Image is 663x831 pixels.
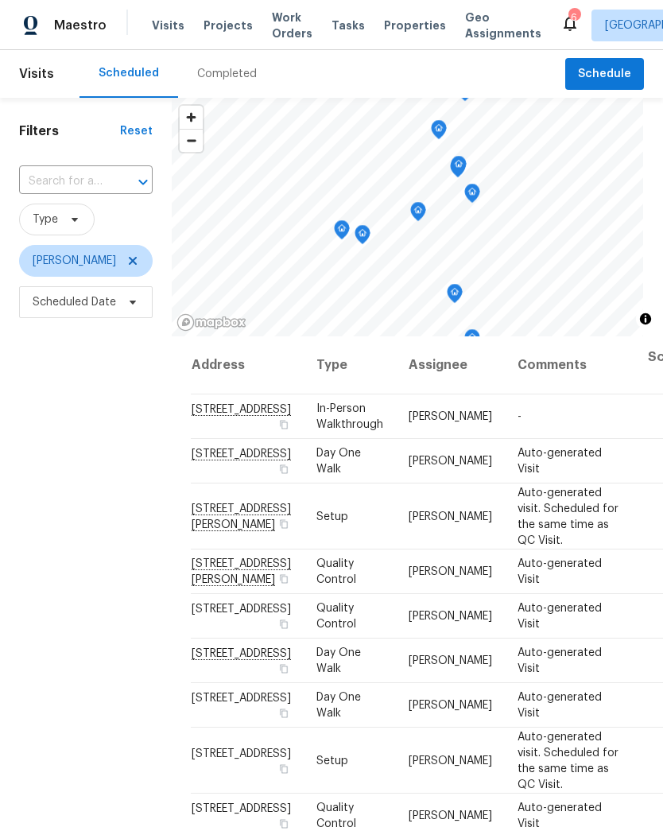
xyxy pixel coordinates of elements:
span: In-Person Walkthrough [316,403,383,430]
div: 6 [568,10,580,25]
button: Zoom in [180,106,203,129]
button: Open [132,171,154,193]
span: Auto-generated visit. Scheduled for the same time as QC Visit. [518,731,618,790]
div: Map marker [410,202,426,227]
button: Toggle attribution [636,309,655,328]
span: Visits [19,56,54,91]
span: [PERSON_NAME] [409,411,492,422]
canvas: Map [172,98,643,336]
button: Copy Address [277,462,291,476]
span: Setup [316,755,348,766]
span: Geo Assignments [465,10,541,41]
span: [STREET_ADDRESS] [192,604,291,615]
div: Map marker [464,329,480,354]
span: Maestro [54,17,107,33]
span: - [518,411,521,422]
button: Copy Address [277,617,291,631]
div: Map marker [431,120,447,145]
span: Tasks [331,20,365,31]
button: Copy Address [277,572,291,586]
span: [STREET_ADDRESS] [192,803,291,814]
div: Map marker [451,156,467,181]
span: Work Orders [272,10,312,41]
th: Comments [505,336,635,394]
button: Copy Address [277,417,291,432]
span: Setup [316,511,348,522]
th: Address [191,336,304,394]
th: Assignee [396,336,505,394]
span: Auto-generated Visit [518,647,602,674]
span: Properties [384,17,446,33]
span: Schedule [578,64,631,84]
div: Map marker [447,284,463,309]
span: Quality Control [316,802,356,829]
button: Zoom out [180,129,203,152]
span: Auto-generated Visit [518,558,602,585]
h1: Filters [19,123,120,139]
span: Zoom out [180,130,203,152]
span: Auto-generated Visit [518,802,602,829]
span: [PERSON_NAME] [409,456,492,467]
th: Type [304,336,396,394]
div: Scheduled [99,65,159,81]
span: [PERSON_NAME] [409,700,492,711]
span: Quality Control [316,558,356,585]
span: [PERSON_NAME] [409,655,492,666]
span: Projects [204,17,253,33]
span: [PERSON_NAME] [409,511,492,522]
button: Schedule [565,58,644,91]
span: Auto-generated Visit [518,692,602,719]
button: Copy Address [277,706,291,720]
button: Copy Address [277,662,291,676]
button: Copy Address [277,516,291,530]
div: Completed [197,66,257,82]
span: Toggle attribution [641,310,650,328]
span: Auto-generated Visit [518,448,602,475]
span: [PERSON_NAME] [33,253,116,269]
span: Auto-generated visit. Scheduled for the same time as QC Visit. [518,487,618,546]
span: Quality Control [316,603,356,630]
div: Map marker [355,225,370,250]
div: Map marker [464,184,480,208]
a: Mapbox homepage [176,313,246,332]
div: Map marker [450,158,466,183]
button: Copy Address [277,817,291,831]
span: [STREET_ADDRESS] [192,748,291,759]
span: [PERSON_NAME] [409,810,492,821]
div: Reset [120,123,153,139]
input: Search for an address... [19,169,108,194]
span: [PERSON_NAME] [409,611,492,622]
span: Day One Walk [316,647,361,674]
button: Copy Address [277,761,291,775]
div: Map marker [334,220,350,245]
span: Scheduled Date [33,294,116,310]
span: Day One Walk [316,692,361,719]
span: [PERSON_NAME] [409,566,492,577]
span: Visits [152,17,184,33]
span: Day One Walk [316,448,361,475]
span: [PERSON_NAME] [409,755,492,766]
span: Auto-generated Visit [518,603,602,630]
span: [STREET_ADDRESS] [192,693,291,704]
span: Type [33,212,58,227]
